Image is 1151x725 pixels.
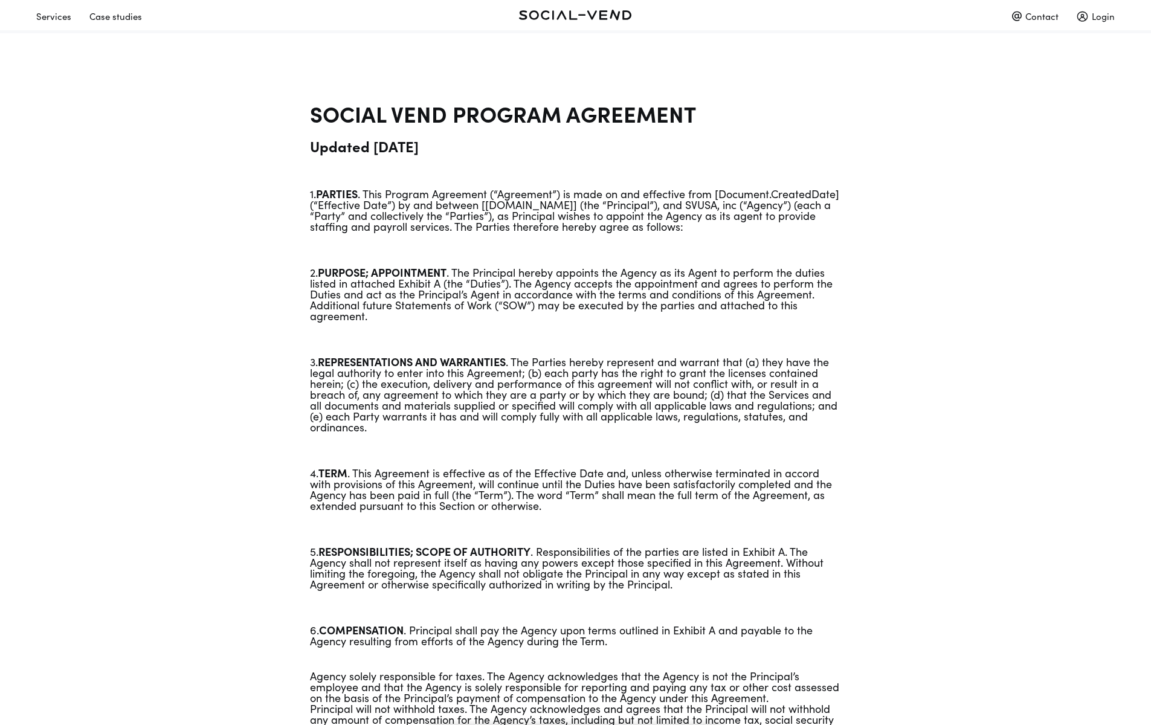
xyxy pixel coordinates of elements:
div: Login [1077,5,1115,27]
li: Agency solely responsible for taxes. The Agency acknowledges that the Agency is not the Principal... [310,671,842,703]
strong: RESPONSIBILITIES; SCOPE OF AUTHORITY [318,544,530,559]
strong: TERM [318,465,347,480]
p: 5. . Responsibilities of the parties are listed in Exhibit A. The Agency shall not represent itse... [310,535,842,590]
a: Case studies [89,5,160,18]
div: Services [36,5,71,27]
p: 2. . The Principal hereby appoints the Agency as its Agent to perform the duties listed in attach... [310,256,842,321]
p: 3. . The Parties hereby represent and warrant that (a) they have the legal authority to enter int... [310,346,842,433]
strong: PURPOSE; APPOINTMENT [318,265,447,280]
div: Case studies [89,5,142,27]
h3: Updated [DATE] [310,124,842,153]
p: 4. . This Agreement is effective as of the Effective Date and, unless otherwise terminated in acc... [310,457,842,511]
strong: REPRESENTATIONS AND WARRANTIES [318,354,506,369]
strong: PARTIES [316,186,358,201]
h2: SOCIAL VEND PROGRAM AGREEMENT [310,103,842,124]
p: 6. . Principal shall pay the Agency upon terms outlined in Exhibit A and payable to the Agency re... [310,614,842,646]
strong: COMPENSATION [319,622,404,637]
div: Contact [1012,5,1059,27]
p: 1. . This Program Agreement (“Agreement”) is made on and effective from [Document.CreatedDate] (“... [310,178,842,232]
